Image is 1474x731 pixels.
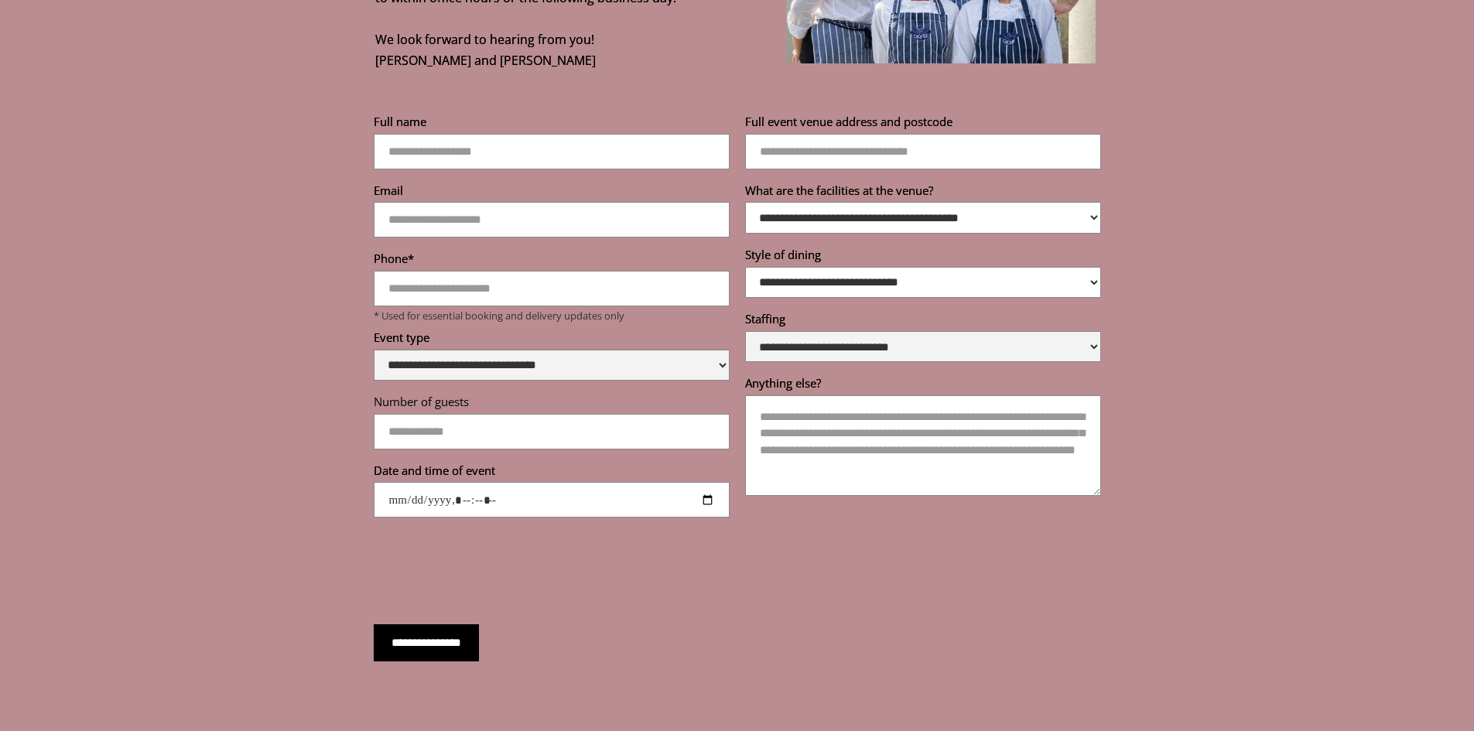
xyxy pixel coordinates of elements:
label: Style of dining [745,247,1101,267]
label: Staffing [745,311,1101,331]
label: What are the facilities at the venue? [745,183,1101,203]
label: Event type [374,330,730,350]
label: Anything else? [745,375,1101,395]
iframe: reCAPTCHA [374,541,609,601]
form: Reservations form [374,114,1101,662]
label: Full event venue address and postcode [745,114,1101,134]
label: Full name [374,114,730,134]
label: Phone* [374,251,730,271]
label: Date and time of event [374,463,730,483]
label: Email [374,183,730,203]
label: Number of guests [374,394,730,414]
p: * Used for essential booking and delivery updates only [374,309,730,322]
